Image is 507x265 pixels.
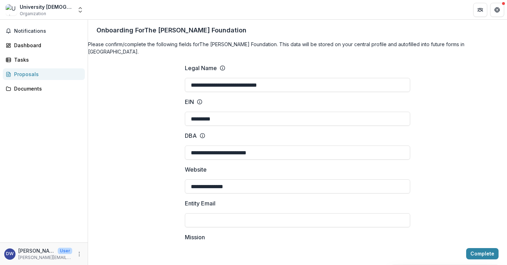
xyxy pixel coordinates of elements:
p: Mission [185,233,205,241]
p: [PERSON_NAME][EMAIL_ADDRESS][DOMAIN_NAME] [18,254,72,261]
p: User [58,248,72,254]
div: Documents [14,85,79,92]
a: Dashboard [3,39,85,51]
div: Dashboard [14,42,79,49]
p: Website [185,165,207,174]
a: Tasks [3,54,85,66]
p: DBA [185,131,197,140]
a: Proposals [3,68,85,80]
span: Organization [20,11,46,17]
p: Entity Email [185,199,215,208]
p: Onboarding For The [PERSON_NAME] Foundation [96,25,246,35]
button: Partners [473,3,487,17]
button: Notifications [3,25,85,37]
p: EIN [185,98,194,106]
span: Notifications [14,28,82,34]
div: Proposals [14,70,79,78]
button: Open entity switcher [75,3,85,17]
a: Documents [3,83,85,94]
button: Get Help [490,3,504,17]
button: More [75,250,83,258]
button: Complete [466,248,499,259]
p: Legal Name [185,64,217,72]
h4: Please confirm/complete the following fields for The [PERSON_NAME] Foundation . This data will be... [88,41,507,55]
div: University [DEMOGRAPHIC_DATA] Ministries [20,3,73,11]
p: [PERSON_NAME] [18,247,55,254]
div: Tasks [14,56,79,63]
div: Danielle Wilcox [6,252,14,256]
img: University Christian Ministries [6,4,17,16]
